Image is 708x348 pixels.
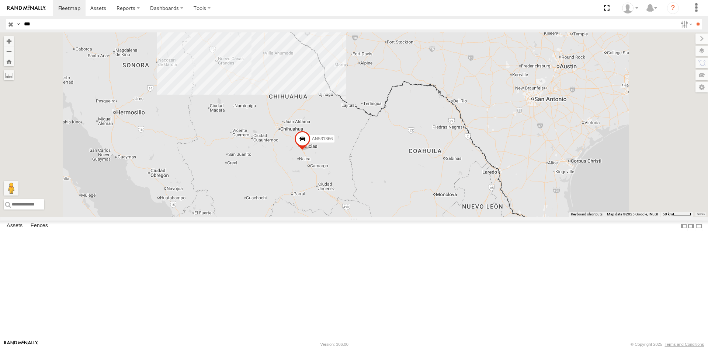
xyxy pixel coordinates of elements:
[571,212,603,217] button: Keyboard shortcuts
[678,19,694,29] label: Search Filter Options
[667,2,679,14] i: ?
[680,221,687,231] label: Dock Summary Table to the Left
[3,221,26,231] label: Assets
[631,342,704,347] div: © Copyright 2025 -
[4,36,14,46] button: Zoom in
[15,19,21,29] label: Search Query
[663,212,673,216] span: 50 km
[695,221,702,231] label: Hide Summary Table
[660,212,693,217] button: Map Scale: 50 km per 45 pixels
[4,70,14,80] label: Measure
[312,136,333,141] span: AN531366
[7,6,46,11] img: rand-logo.svg
[4,341,38,348] a: Visit our Website
[687,221,695,231] label: Dock Summary Table to the Right
[697,213,705,216] a: Terms (opens in new tab)
[607,212,658,216] span: Map data ©2025 Google, INEGI
[695,82,708,92] label: Map Settings
[665,342,704,347] a: Terms and Conditions
[4,56,14,66] button: Zoom Home
[4,181,18,196] button: Drag Pegman onto the map to open Street View
[27,221,52,231] label: Fences
[4,46,14,56] button: Zoom out
[619,3,641,14] div: Andres Lujan
[320,342,348,347] div: Version: 306.00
